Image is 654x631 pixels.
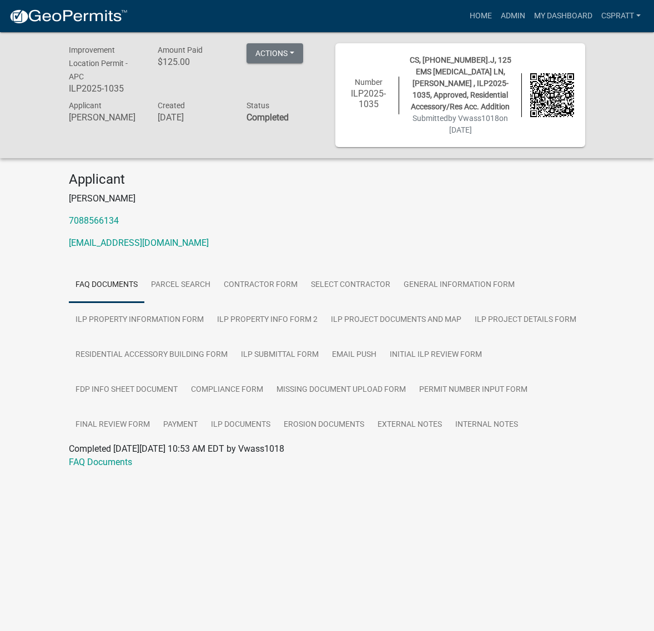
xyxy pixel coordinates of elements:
a: FAQ Documents [69,457,132,467]
a: Compliance Form [184,372,270,408]
span: Status [246,101,269,110]
h4: Applicant [69,171,585,188]
a: General Information Form [397,267,521,303]
a: Select contractor [304,267,397,303]
h6: ILP2025-1035 [346,88,390,109]
a: FAQ Documents [69,267,144,303]
a: Email Push [325,337,383,373]
span: CS, [PHONE_NUMBER].J, 125 EMS [MEDICAL_DATA] LN, [PERSON_NAME] , ILP2025-1035, Approved, Resident... [410,55,511,111]
a: 7088566134 [69,215,119,226]
a: Payment [157,407,204,443]
a: Contractor Form [217,267,304,303]
button: Actions [246,43,303,63]
a: ILP Submittal Form [234,337,325,373]
a: ILP Property Info Form 2 [210,302,324,338]
a: ILP Documents [204,407,277,443]
a: External Notes [371,407,449,443]
span: Improvement Location Permit - APC [69,46,128,81]
span: Number [355,78,383,87]
strong: Completed [246,112,289,123]
span: Created [158,101,185,110]
a: My Dashboard [530,6,597,27]
span: Submitted on [DATE] [412,114,508,134]
a: FDP INFO Sheet Document [69,372,184,408]
a: Missing Document Upload Form [270,372,412,408]
a: Initial ILP Review Form [383,337,489,373]
a: ILP Property Information Form [69,302,210,338]
span: Amount Paid [158,46,203,54]
a: Home [465,6,496,27]
span: Completed [DATE][DATE] 10:53 AM EDT by Vwass1018 [69,443,284,454]
a: [EMAIL_ADDRESS][DOMAIN_NAME] [69,238,209,248]
a: Residential Accessory Building Form [69,337,234,373]
a: Admin [496,6,530,27]
span: Applicant [69,101,102,110]
a: Permit Number Input Form [412,372,534,408]
p: [PERSON_NAME] [69,192,585,205]
a: cspratt [597,6,645,27]
a: Erosion Documents [277,407,371,443]
h6: [PERSON_NAME] [69,112,141,123]
a: Internal Notes [449,407,525,443]
h6: $125.00 [158,57,230,67]
a: ILP Project Documents and Map [324,302,468,338]
a: ILP Project Details Form [468,302,583,338]
h6: ILP2025-1035 [69,83,141,94]
h6: [DATE] [158,112,230,123]
img: QR code [530,73,574,117]
span: by Vwass1018 [448,114,499,123]
a: Parcel search [144,267,217,303]
a: Final Review Form [69,407,157,443]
